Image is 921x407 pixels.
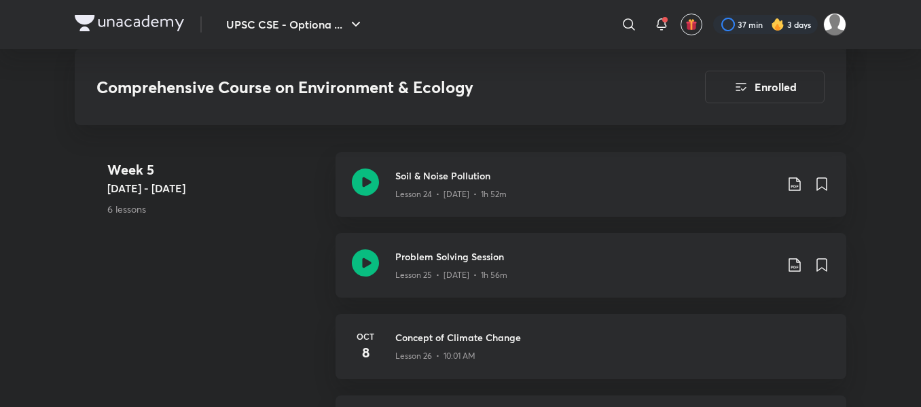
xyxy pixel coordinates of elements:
[336,152,846,233] a: Soil & Noise PollutionLesson 24 • [DATE] • 1h 52m
[395,330,830,344] h3: Concept of Climate Change
[395,269,507,281] p: Lesson 25 • [DATE] • 1h 56m
[352,330,379,342] h6: Oct
[395,350,475,362] p: Lesson 26 • 10:01 AM
[352,342,379,363] h4: 8
[336,233,846,314] a: Problem Solving SessionLesson 25 • [DATE] • 1h 56m
[395,249,776,264] h3: Problem Solving Session
[218,11,372,38] button: UPSC CSE - Optiona ...
[107,202,325,216] p: 6 lessons
[685,18,698,31] img: avatar
[336,314,846,395] a: Oct8Concept of Climate ChangeLesson 26 • 10:01 AM
[681,14,702,35] button: avatar
[395,188,507,200] p: Lesson 24 • [DATE] • 1h 52m
[395,169,776,183] h3: Soil & Noise Pollution
[107,180,325,196] h5: [DATE] - [DATE]
[75,15,184,35] a: Company Logo
[771,18,784,31] img: streak
[75,15,184,31] img: Company Logo
[823,13,846,36] img: Gayatri L
[107,160,325,180] h4: Week 5
[705,71,825,103] button: Enrolled
[96,77,628,97] h3: Comprehensive Course on Environment & Ecology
